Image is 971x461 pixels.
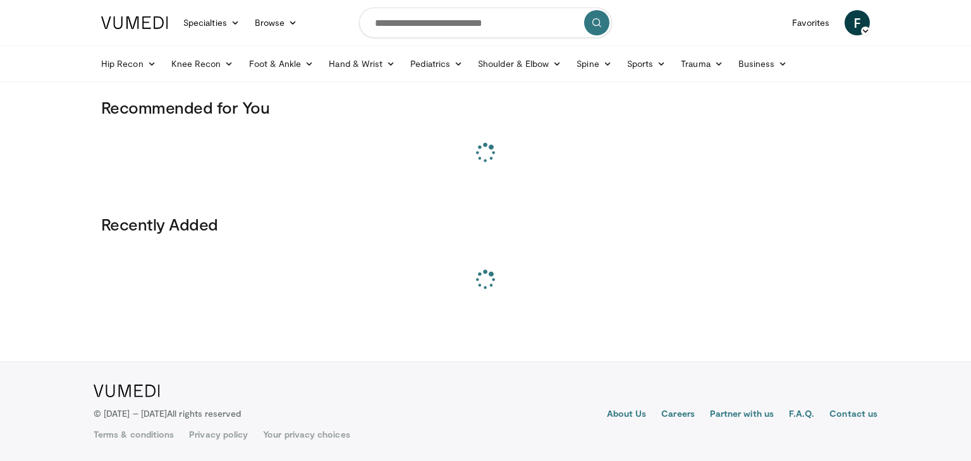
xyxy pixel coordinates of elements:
a: About Us [607,407,647,422]
img: VuMedi Logo [94,385,160,397]
a: F [845,10,870,35]
span: All rights reserved [167,408,241,419]
p: © [DATE] – [DATE] [94,407,241,420]
a: Careers [661,407,695,422]
a: Terms & conditions [94,428,174,441]
a: Spine [569,51,619,76]
a: Hip Recon [94,51,164,76]
a: Business [731,51,795,76]
input: Search topics, interventions [359,8,612,38]
a: Shoulder & Elbow [470,51,569,76]
a: Knee Recon [164,51,241,76]
a: Sports [620,51,674,76]
a: Browse [247,10,305,35]
h3: Recently Added [101,214,870,234]
a: F.A.Q. [789,407,814,422]
a: Specialties [176,10,247,35]
h3: Recommended for You [101,97,870,117]
a: Partner with us [710,407,774,422]
a: Contact us [829,407,877,422]
a: Pediatrics [403,51,470,76]
a: Hand & Wrist [321,51,403,76]
a: Trauma [673,51,731,76]
a: Foot & Ankle [241,51,322,76]
a: Your privacy choices [263,428,350,441]
img: VuMedi Logo [101,16,168,29]
a: Privacy policy [189,428,248,441]
a: Favorites [785,10,837,35]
